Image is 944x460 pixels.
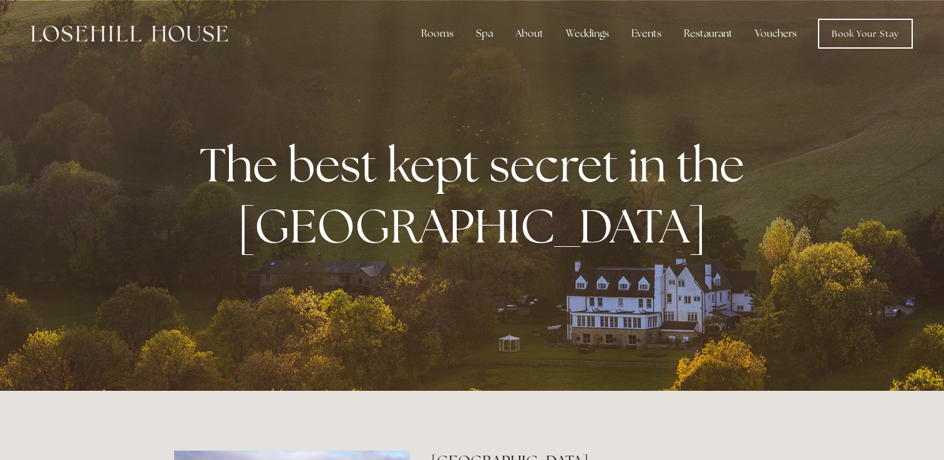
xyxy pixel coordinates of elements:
div: Spa [466,21,503,46]
a: Vouchers [745,21,807,46]
div: Restaurant [674,21,742,46]
div: Events [621,21,671,46]
img: Losehill House [31,26,228,42]
strong: The best kept secret in the [GEOGRAPHIC_DATA] [200,134,754,256]
div: About [505,21,553,46]
div: Rooms [411,21,464,46]
a: Book Your Stay [818,19,913,49]
div: Weddings [556,21,619,46]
